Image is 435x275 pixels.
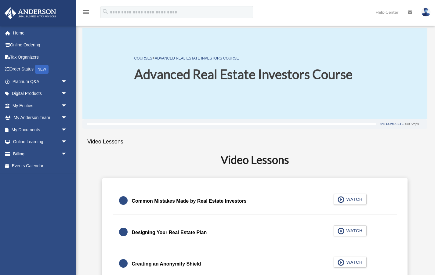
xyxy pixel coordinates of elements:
a: Home [4,27,76,39]
a: Advanced Real Estate Investors Course [155,56,239,60]
img: Anderson Advisors Platinum Portal [3,7,58,19]
a: Billingarrow_drop_down [4,148,76,160]
h2: Video Lessons [86,152,424,167]
a: menu [82,11,90,16]
a: Digital Productsarrow_drop_down [4,88,76,100]
div: 0/0 Steps [405,122,419,126]
a: Common Mistakes Made by Real Estate Investors WATCH [119,194,391,208]
span: arrow_drop_down [61,124,73,136]
a: My Documentsarrow_drop_down [4,124,76,136]
i: search [102,8,109,15]
h1: Advanced Real Estate Investors Course [134,65,353,83]
span: arrow_drop_down [61,136,73,148]
a: Events Calendar [4,160,76,172]
span: WATCH [344,196,362,202]
button: WATCH [334,194,367,205]
span: arrow_drop_down [61,148,73,160]
a: Video Lessons [82,133,128,150]
span: arrow_drop_down [61,88,73,100]
span: WATCH [344,259,362,265]
div: 0% Complete [380,122,404,126]
i: menu [82,9,90,16]
button: WATCH [334,257,367,268]
a: My Anderson Teamarrow_drop_down [4,112,76,124]
div: NEW [35,65,49,74]
a: Online Learningarrow_drop_down [4,136,76,148]
a: Creating an Anonymity Shield WATCH [119,257,391,271]
a: Order StatusNEW [4,63,76,76]
span: arrow_drop_down [61,75,73,88]
div: Designing Your Real Estate Plan [132,228,207,237]
p: > [134,54,353,62]
img: User Pic [421,8,430,16]
a: My Entitiesarrow_drop_down [4,100,76,112]
a: Designing Your Real Estate Plan WATCH [119,225,391,240]
span: arrow_drop_down [61,100,73,112]
a: Platinum Q&Aarrow_drop_down [4,75,76,88]
a: Tax Organizers [4,51,76,63]
div: Common Mistakes Made by Real Estate Investors [132,197,247,205]
a: COURSES [134,56,152,60]
span: arrow_drop_down [61,112,73,124]
button: WATCH [334,225,367,236]
a: Online Ordering [4,39,76,51]
div: Creating an Anonymity Shield [132,260,201,268]
span: WATCH [344,228,362,234]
